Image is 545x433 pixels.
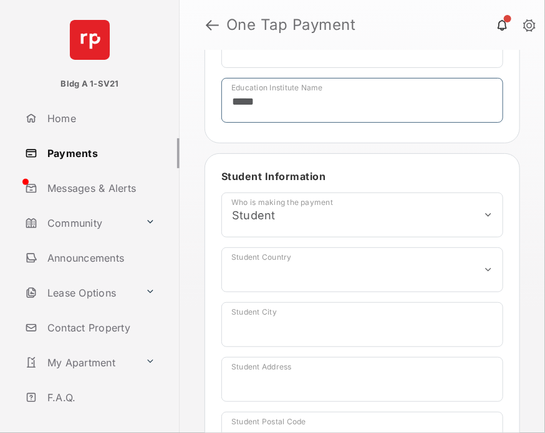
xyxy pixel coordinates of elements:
[226,17,525,32] strong: One Tap Payment
[20,243,180,273] a: Announcements
[20,313,180,343] a: Contact Property
[20,103,180,133] a: Home
[20,208,140,238] a: Community
[20,383,180,412] a: F.A.Q.
[60,78,118,90] p: Bldg A 1-SV21
[20,173,180,203] a: Messages & Alerts
[221,170,326,183] span: Student Information
[20,348,140,378] a: My Apartment
[20,278,140,308] a: Lease Options
[20,138,180,168] a: Payments
[70,20,110,60] img: svg+xml;base64,PHN2ZyB4bWxucz0iaHR0cDovL3d3dy53My5vcmcvMjAwMC9zdmciIHdpZHRoPSI2NCIgaGVpZ2h0PSI2NC...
